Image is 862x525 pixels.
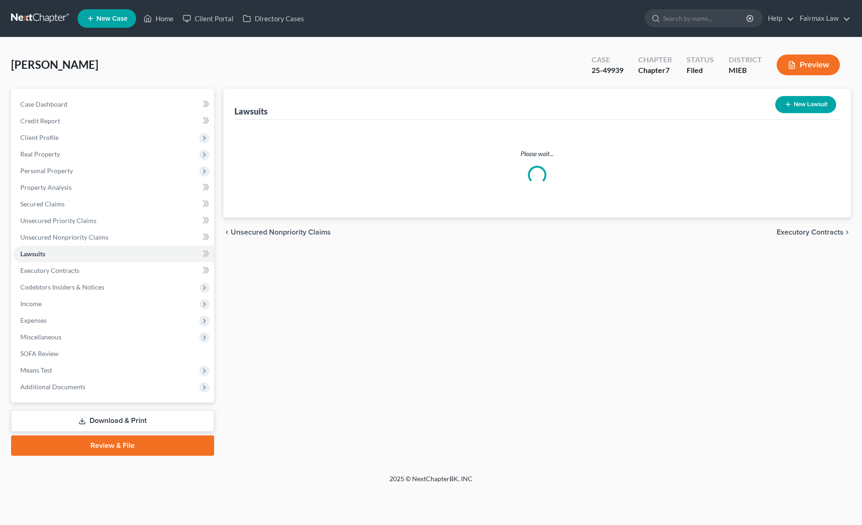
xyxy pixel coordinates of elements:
[775,96,836,113] button: New Lawsuit
[242,149,832,158] p: Please wait...
[687,65,714,76] div: Filed
[20,383,85,391] span: Additional Documents
[139,10,178,27] a: Home
[13,196,214,212] a: Secured Claims
[777,229,851,236] button: Executory Contracts chevron_right
[20,233,108,241] span: Unsecured Nonpriority Claims
[223,229,231,236] i: chevron_left
[11,435,214,456] a: Review & File
[13,113,214,129] a: Credit Report
[223,229,331,236] button: chevron_left Unsecured Nonpriority Claims
[13,262,214,279] a: Executory Contracts
[20,250,45,258] span: Lawsuits
[729,65,762,76] div: MIEB
[20,217,96,224] span: Unsecured Priority Claims
[11,410,214,432] a: Download & Print
[729,54,762,65] div: District
[96,15,127,22] span: New Case
[168,474,694,491] div: 2025 © NextChapterBK, INC
[20,266,79,274] span: Executory Contracts
[20,316,47,324] span: Expenses
[13,212,214,229] a: Unsecured Priority Claims
[844,229,851,236] i: chevron_right
[13,96,214,113] a: Case Dashboard
[13,229,214,246] a: Unsecured Nonpriority Claims
[234,106,268,117] div: Lawsuits
[20,350,59,357] span: SOFA Review
[20,283,104,291] span: Codebtors Insiders & Notices
[20,167,73,175] span: Personal Property
[20,300,42,308] span: Income
[13,246,214,262] a: Lawsuits
[11,58,98,71] span: [PERSON_NAME]
[592,65,623,76] div: 25-49939
[592,54,623,65] div: Case
[13,345,214,362] a: SOFA Review
[20,133,59,141] span: Client Profile
[20,366,52,374] span: Means Test
[795,10,850,27] a: Fairmax Law
[663,10,748,27] input: Search by name...
[777,229,844,236] span: Executory Contracts
[687,54,714,65] div: Status
[20,183,72,191] span: Property Analysis
[20,150,60,158] span: Real Property
[20,100,67,108] span: Case Dashboard
[20,200,65,208] span: Secured Claims
[238,10,309,27] a: Directory Cases
[763,10,794,27] a: Help
[178,10,238,27] a: Client Portal
[777,54,840,75] button: Preview
[638,65,672,76] div: Chapter
[665,66,670,74] span: 7
[20,117,60,125] span: Credit Report
[13,179,214,196] a: Property Analysis
[638,54,672,65] div: Chapter
[20,333,61,341] span: Miscellaneous
[231,229,331,236] span: Unsecured Nonpriority Claims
